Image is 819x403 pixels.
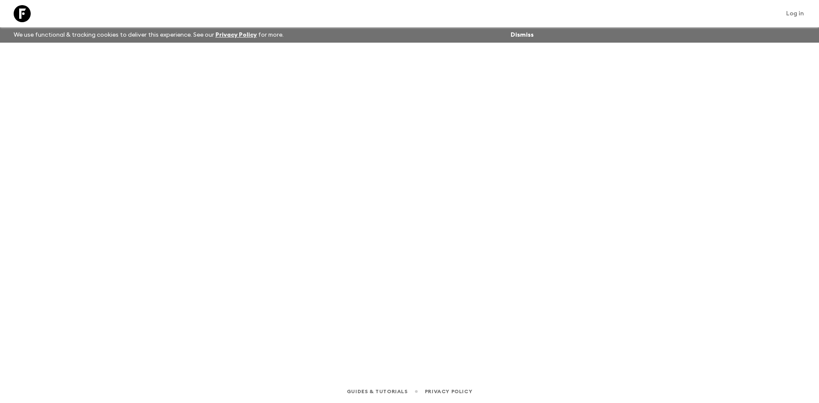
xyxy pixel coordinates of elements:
a: Log in [781,8,809,20]
a: Privacy Policy [425,387,472,396]
a: Guides & Tutorials [347,387,408,396]
p: We use functional & tracking cookies to deliver this experience. See our for more. [10,27,287,43]
a: Privacy Policy [215,32,257,38]
button: Dismiss [508,29,536,41]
